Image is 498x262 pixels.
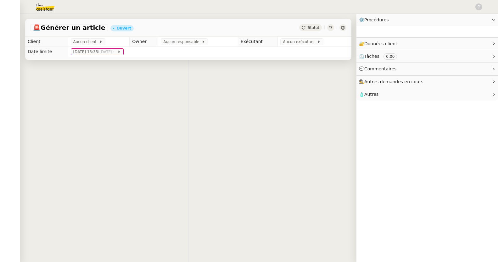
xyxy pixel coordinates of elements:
span: Autres [364,92,378,97]
div: 🕵️Autres demandes en cours [356,76,498,88]
span: 🕵️ [359,79,426,84]
span: Données client [364,41,397,46]
div: ⏲️Tâches 0:00 [356,50,498,63]
span: 🔐 [359,40,400,47]
div: 🧴Autres [356,88,498,101]
span: 🧴 [359,92,378,97]
td: Exécutant [238,37,278,47]
span: Aucun client [73,39,99,45]
div: 🔐Données client [356,38,498,50]
span: ⏲️ [359,54,402,59]
div: Ouvert [117,26,131,30]
nz-tag: 0:00 [383,53,397,60]
span: Procédures [364,17,389,22]
div: 💬Commentaires [356,63,498,75]
td: Client [25,37,68,47]
span: Aucun exécutant [283,39,317,45]
span: Commentaires [364,66,396,71]
span: Statut [308,25,319,30]
span: 🚨 [33,24,41,31]
span: Aucun responsable [163,39,202,45]
span: Tâches [364,54,379,59]
div: ⚙️Procédures [356,14,498,26]
span: Générer un article [33,25,105,31]
span: [DATE] 15:35 [73,49,117,55]
span: 💬 [359,66,399,71]
span: Autres demandes en cours [364,79,423,84]
td: Date limite [25,47,68,57]
span: ⚙️ [359,16,392,24]
td: Owner [130,37,158,47]
span: ([DATE]) [98,50,115,54]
